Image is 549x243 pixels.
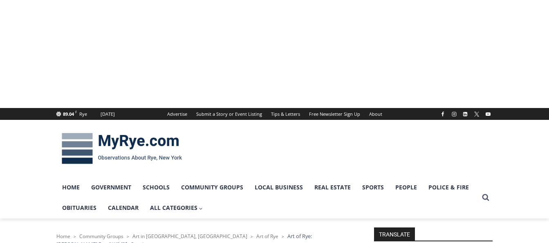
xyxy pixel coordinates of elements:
a: Instagram [449,109,459,119]
a: All Categories [144,198,209,218]
img: MyRye.com [56,127,187,170]
span: > [127,234,129,239]
button: View Search Form [478,190,493,205]
a: Obituaries [56,198,102,218]
a: Police & Fire [423,177,475,198]
a: Schools [137,177,175,198]
a: Calendar [102,198,144,218]
a: Home [56,177,85,198]
span: F [75,110,77,114]
a: Tips & Letters [267,108,305,120]
a: X [472,109,482,119]
strong: TRANSLATE [374,227,415,241]
a: Art of Rye [256,233,278,240]
span: 89.04 [63,111,74,117]
div: [DATE] [101,110,115,118]
a: About [365,108,387,120]
span: All Categories [150,203,203,212]
span: > [282,234,284,239]
a: Free Newsletter Sign Up [305,108,365,120]
a: Sports [356,177,390,198]
a: Real Estate [309,177,356,198]
a: Facebook [438,109,448,119]
a: Home [56,233,70,240]
a: Community Groups [79,233,123,240]
span: > [251,234,253,239]
div: Rye [79,110,87,118]
a: YouTube [483,109,493,119]
span: > [74,234,76,239]
a: Submit a Story or Event Listing [192,108,267,120]
nav: Primary Navigation [56,177,478,218]
a: Community Groups [175,177,249,198]
nav: Secondary Navigation [163,108,387,120]
a: Art in [GEOGRAPHIC_DATA], [GEOGRAPHIC_DATA] [132,233,247,240]
a: Government [85,177,137,198]
a: Local Business [249,177,309,198]
a: Linkedin [460,109,470,119]
a: Advertise [163,108,192,120]
a: People [390,177,423,198]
